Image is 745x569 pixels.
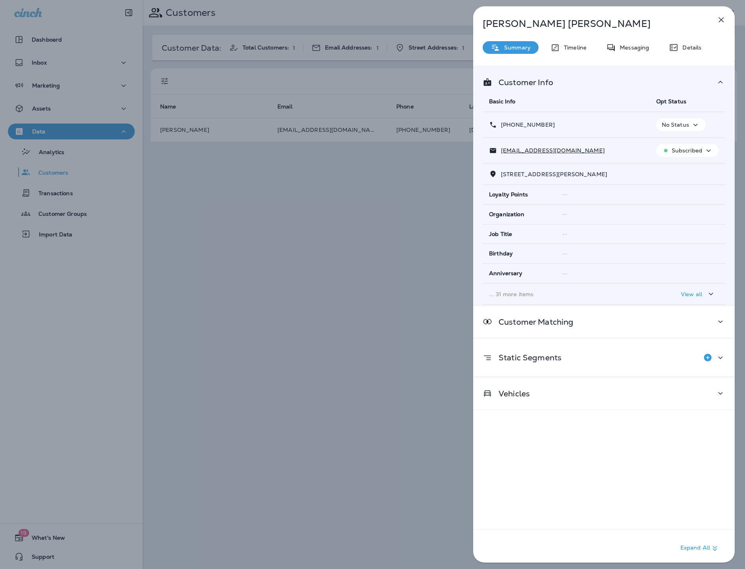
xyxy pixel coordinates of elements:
span: Organization [489,211,524,218]
p: Summary [500,44,531,51]
p: Customer Info [492,79,553,86]
button: Add to Static Segment [700,350,716,365]
p: Expand All [680,544,720,553]
span: Basic Info [489,98,515,105]
span: -- [562,230,567,238]
p: Timeline [560,44,586,51]
span: Job Title [489,231,512,238]
p: Details [678,44,701,51]
span: -- [562,250,567,257]
span: Loyalty Points [489,191,528,198]
p: Vehicles [492,390,530,397]
p: No Status [662,122,689,128]
p: View all [681,291,702,297]
span: Anniversary [489,270,523,277]
p: ... 31 more items [489,291,644,297]
span: Birthday [489,250,513,257]
button: Subscribed [656,144,719,157]
span: [STREET_ADDRESS][PERSON_NAME] [501,171,607,178]
span: Opt Status [656,98,686,105]
span: -- [562,211,567,218]
button: No Status [656,118,706,131]
p: [EMAIL_ADDRESS][DOMAIN_NAME] [497,147,605,154]
button: View all [678,287,719,301]
p: Static Segments [492,354,562,361]
p: Customer Matching [492,319,573,325]
p: Subscribed [672,147,702,154]
p: Messaging [616,44,649,51]
span: -- [562,191,567,198]
p: [PERSON_NAME] [PERSON_NAME] [483,18,699,29]
p: [PHONE_NUMBER] [497,122,555,128]
button: Expand All [677,541,723,556]
span: -- [562,270,567,277]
